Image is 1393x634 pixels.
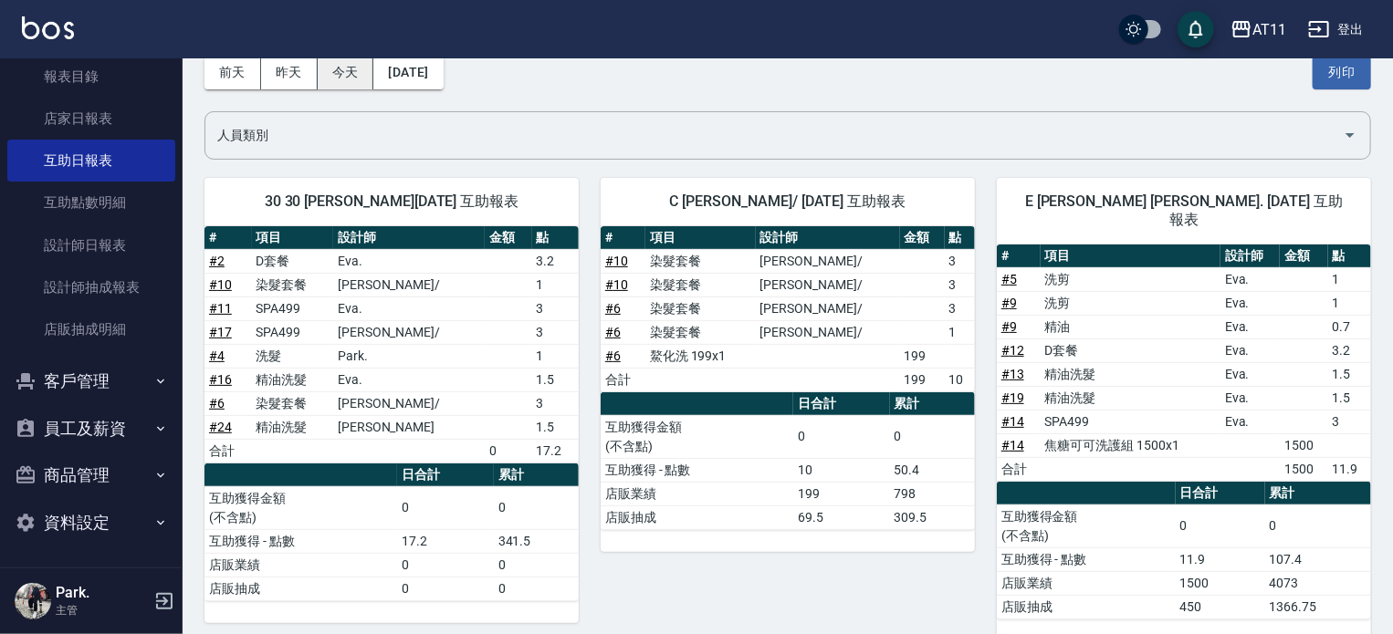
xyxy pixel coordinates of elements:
td: 341.5 [494,529,579,553]
td: [PERSON_NAME] [333,415,485,439]
td: 1 [1328,267,1371,291]
table: a dense table [204,226,579,463]
a: #10 [605,277,628,292]
a: 報表目錄 [7,56,175,98]
td: 1.5 [532,368,579,391]
td: 互助獲得 - 點數 [204,529,397,553]
th: 點 [1328,244,1371,268]
a: 店家日報表 [7,98,175,140]
td: 0 [397,486,494,529]
th: 日合計 [1176,482,1265,505]
td: 染髮套餐 [645,249,756,273]
td: 1 [532,344,579,368]
div: AT11 [1252,18,1286,41]
td: [PERSON_NAME]/ [756,249,900,273]
th: 項目 [1041,244,1220,268]
td: 1.5 [532,415,579,439]
td: 互助獲得金額 (不含點) [601,415,793,458]
th: # [997,244,1041,268]
td: 店販業績 [204,553,397,577]
input: 人員名稱 [213,120,1335,151]
td: [PERSON_NAME]/ [756,296,900,320]
td: D套餐 [252,249,333,273]
td: SPA499 [1041,410,1220,433]
td: 11.9 [1176,547,1265,571]
td: 洗剪 [1041,291,1220,315]
td: Eva. [1220,291,1280,315]
a: #10 [209,277,232,292]
td: 0 [494,553,579,577]
td: 店販抽成 [997,595,1176,618]
td: 合計 [601,368,645,391]
a: 互助日報表 [7,140,175,182]
span: 30 30 [PERSON_NAME][DATE] 互助報表 [226,192,557,211]
button: AT11 [1223,11,1293,48]
td: 0 [494,577,579,600]
a: 互助點數明細 [7,182,175,223]
td: Eva. [333,296,485,320]
a: #13 [1001,367,1024,381]
a: #5 [1001,272,1017,286]
td: 1.5 [1328,386,1371,410]
td: 4073 [1265,571,1371,595]
th: 設計師 [756,226,900,250]
a: #9 [1001,319,1017,334]
td: [PERSON_NAME]/ [333,391,485,415]
td: 洗剪 [1041,267,1220,291]
th: 點 [532,226,579,250]
td: 1500 [1280,433,1327,457]
td: 3 [945,273,975,296]
a: #6 [209,396,225,411]
button: Open [1335,120,1365,150]
table: a dense table [997,482,1371,619]
button: save [1178,11,1214,47]
span: C [PERSON_NAME]/ [DATE] 互助報表 [623,192,953,211]
th: # [204,226,252,250]
td: 鰲化洗 199x1 [645,344,756,368]
td: 店販抽成 [601,505,793,529]
td: 染髮套餐 [252,273,333,296]
td: [PERSON_NAME]/ [756,320,900,344]
td: 1500 [1280,457,1327,481]
td: [PERSON_NAME]/ [333,273,485,296]
td: Eva. [333,368,485,391]
td: 199 [900,344,945,368]
td: 69.5 [793,505,890,529]
td: Eva. [1220,315,1280,338]
span: E [PERSON_NAME] [PERSON_NAME]. [DATE] 互助報表 [1019,192,1349,229]
td: 0 [397,577,494,600]
a: 設計師日報表 [7,224,175,266]
td: 精油洗髮 [1041,386,1220,410]
td: 199 [900,368,945,391]
button: 商品管理 [7,452,175,499]
td: 3 [1328,410,1371,433]
a: #17 [209,325,232,339]
td: 3 [532,320,579,344]
td: 染髮套餐 [252,391,333,415]
td: 3 [532,391,579,415]
th: 項目 [645,226,756,250]
table: a dense table [997,244,1371,482]
td: [PERSON_NAME]/ [333,320,485,344]
img: Person [15,583,51,619]
td: Eva. [1220,362,1280,386]
td: 10 [945,368,975,391]
td: 洗髮 [252,344,333,368]
td: 精油洗髮 [252,415,333,439]
td: SPA499 [252,296,333,320]
td: 0 [793,415,890,458]
th: 項目 [252,226,333,250]
td: 50.4 [890,458,975,482]
td: 3 [532,296,579,320]
th: 累計 [494,463,579,487]
a: #4 [209,348,225,363]
td: 互助獲得金額 (不含點) [204,486,397,529]
img: Logo [22,16,74,39]
td: 1.5 [1328,362,1371,386]
td: 染髮套餐 [645,296,756,320]
td: 10 [793,458,890,482]
td: 精油洗髮 [1041,362,1220,386]
th: 點 [945,226,975,250]
td: Eva. [1220,338,1280,362]
td: 3.2 [1328,338,1371,362]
